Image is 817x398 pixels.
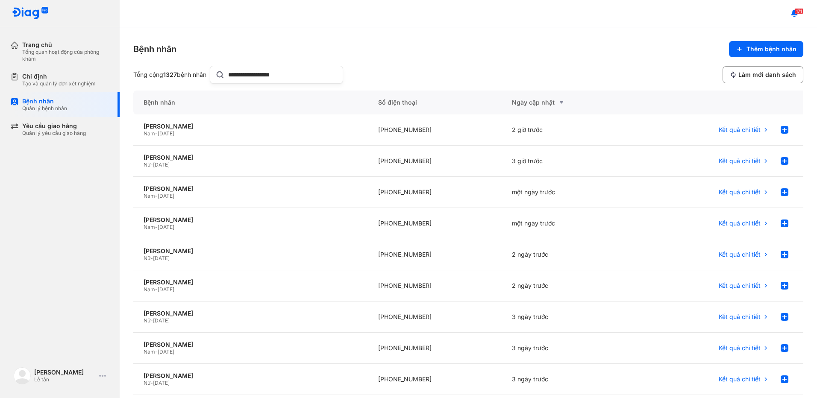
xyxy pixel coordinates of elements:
div: Yêu cầu giao hàng [22,122,86,130]
div: Bệnh nhân [133,91,368,114]
span: [DATE] [158,224,174,230]
div: [PHONE_NUMBER] [368,177,502,208]
span: Nam [144,286,155,293]
div: 3 giờ trước [502,146,636,177]
div: 3 ngày trước [502,301,636,333]
div: [PHONE_NUMBER] [368,270,502,301]
div: [PERSON_NAME] [144,372,358,380]
span: Thêm bệnh nhân [746,45,796,53]
div: [PHONE_NUMBER] [368,114,502,146]
div: [PHONE_NUMBER] [368,239,502,270]
div: 2 ngày trước [502,270,636,301]
div: [PERSON_NAME] [144,216,358,224]
span: - [155,224,158,230]
div: 3 ngày trước [502,364,636,395]
span: Kết quả chi tiết [719,375,761,383]
span: Kết quả chi tiết [719,251,761,258]
span: Nam [144,224,155,230]
div: [PERSON_NAME] [144,185,358,193]
span: Làm mới danh sách [738,71,796,79]
div: Quản lý yêu cầu giao hàng [22,130,86,137]
span: [DATE] [153,161,170,168]
div: Quản lý bệnh nhân [22,105,67,112]
div: [PHONE_NUMBER] [368,364,502,395]
span: Nữ [144,317,150,324]
div: Tổng quan hoạt động của phòng khám [22,49,109,62]
span: Nữ [144,255,150,261]
span: [DATE] [158,130,174,137]
div: Ngày cập nhật [512,97,626,108]
div: Bệnh nhân [22,97,67,105]
div: [PERSON_NAME] [34,369,96,376]
span: Kết quả chi tiết [719,344,761,352]
span: Nữ [144,161,150,168]
span: Kết quả chi tiết [719,126,761,134]
span: - [150,161,153,168]
div: [PERSON_NAME] [144,341,358,348]
div: [PERSON_NAME] [144,154,358,161]
span: Nam [144,130,155,137]
div: [PERSON_NAME] [144,123,358,130]
span: - [150,380,153,386]
div: [PERSON_NAME] [144,278,358,286]
button: Thêm bệnh nhân [729,41,803,57]
div: Chỉ định [22,73,96,80]
span: - [150,317,153,324]
div: 2 ngày trước [502,239,636,270]
img: logo [14,367,31,384]
span: 1327 [163,71,177,78]
div: Bệnh nhân [133,43,176,55]
img: logo [12,7,49,20]
div: Trang chủ [22,41,109,49]
div: Tổng cộng bệnh nhân [133,71,206,79]
span: [DATE] [153,255,170,261]
button: Làm mới danh sách [723,66,803,83]
span: Kết quả chi tiết [719,219,761,227]
span: Nữ [144,380,150,386]
span: - [150,255,153,261]
span: Kết quả chi tiết [719,282,761,290]
span: 171 [795,8,803,14]
span: - [155,286,158,293]
div: Số điện thoại [368,91,502,114]
div: [PERSON_NAME] [144,310,358,317]
div: Tạo và quản lý đơn xét nghiệm [22,80,96,87]
div: [PERSON_NAME] [144,247,358,255]
span: [DATE] [158,348,174,355]
div: [PHONE_NUMBER] [368,301,502,333]
span: - [155,348,158,355]
span: [DATE] [158,286,174,293]
div: [PHONE_NUMBER] [368,146,502,177]
span: - [155,130,158,137]
span: Kết quả chi tiết [719,313,761,321]
div: [PHONE_NUMBER] [368,333,502,364]
div: [PHONE_NUMBER] [368,208,502,239]
div: 2 giờ trước [502,114,636,146]
div: một ngày trước [502,208,636,239]
span: Kết quả chi tiết [719,188,761,196]
span: [DATE] [153,380,170,386]
span: Kết quả chi tiết [719,157,761,165]
div: một ngày trước [502,177,636,208]
span: Nam [144,348,155,355]
span: [DATE] [153,317,170,324]
div: 3 ngày trước [502,333,636,364]
span: [DATE] [158,193,174,199]
div: Lễ tân [34,376,96,383]
span: Nam [144,193,155,199]
span: - [155,193,158,199]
